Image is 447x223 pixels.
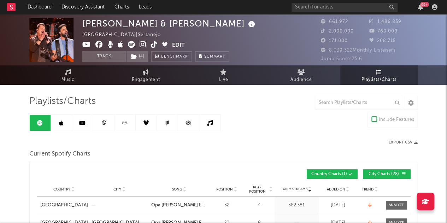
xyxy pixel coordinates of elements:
a: Live [185,65,263,85]
a: Audience [263,65,340,85]
span: Audience [290,76,312,84]
a: Benchmark [151,51,192,62]
span: 2.000.000 [321,29,354,34]
button: (4) [127,51,148,62]
a: Opa [PERSON_NAME] Eu - Ao Vivo [151,202,207,209]
span: Engagement [132,76,160,84]
span: Live [219,76,228,84]
div: 382.381 [276,202,317,209]
input: Search Playlists/Charts [315,96,403,110]
span: Daily Streams [282,187,307,192]
span: City Charts ( 28 ) [367,172,400,176]
button: Export CSV [389,140,418,145]
div: [DATE] [320,202,356,209]
span: Current Spotify Charts [29,150,90,158]
a: Playlists/Charts [340,65,418,85]
a: Music [29,65,107,85]
a: [GEOGRAPHIC_DATA] [40,202,88,209]
span: ( 4 ) [127,51,148,62]
span: 760.000 [369,29,398,34]
div: [GEOGRAPHIC_DATA] | Sertanejo [82,31,169,39]
button: City Charts(28) [363,169,411,179]
a: Engagement [107,65,185,85]
span: Jump Score: 75.6 [321,57,362,61]
div: 99 + [420,2,429,7]
button: Edit [172,41,185,50]
span: Song [172,187,182,192]
input: Search for artists [292,3,398,12]
span: 171.000 [321,39,348,43]
span: 8.039.322 Monthly Listeners [321,48,396,53]
div: [PERSON_NAME] & [PERSON_NAME] [82,18,257,29]
div: 4 [246,202,273,209]
span: Playlists/Charts [29,97,96,106]
button: 99+ [418,4,423,10]
button: Country Charts(1) [307,169,358,179]
span: Position [216,187,233,192]
span: Country Charts ( 1 ) [311,172,347,176]
button: Track [82,51,127,62]
span: Added On [327,187,345,192]
div: Include Features [379,116,414,124]
button: Summary [195,51,229,62]
span: Peak Position [246,185,269,194]
span: Trend [362,187,374,192]
span: Country [53,187,70,192]
span: Music [61,76,75,84]
span: Benchmark [161,53,188,61]
span: 661.972 [321,19,348,24]
span: Summary [204,55,225,59]
div: 32 [211,202,243,209]
span: 208.715 [369,39,396,43]
span: City [113,187,121,192]
span: 1.486.839 [369,19,401,24]
span: Playlists/Charts [361,76,396,84]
